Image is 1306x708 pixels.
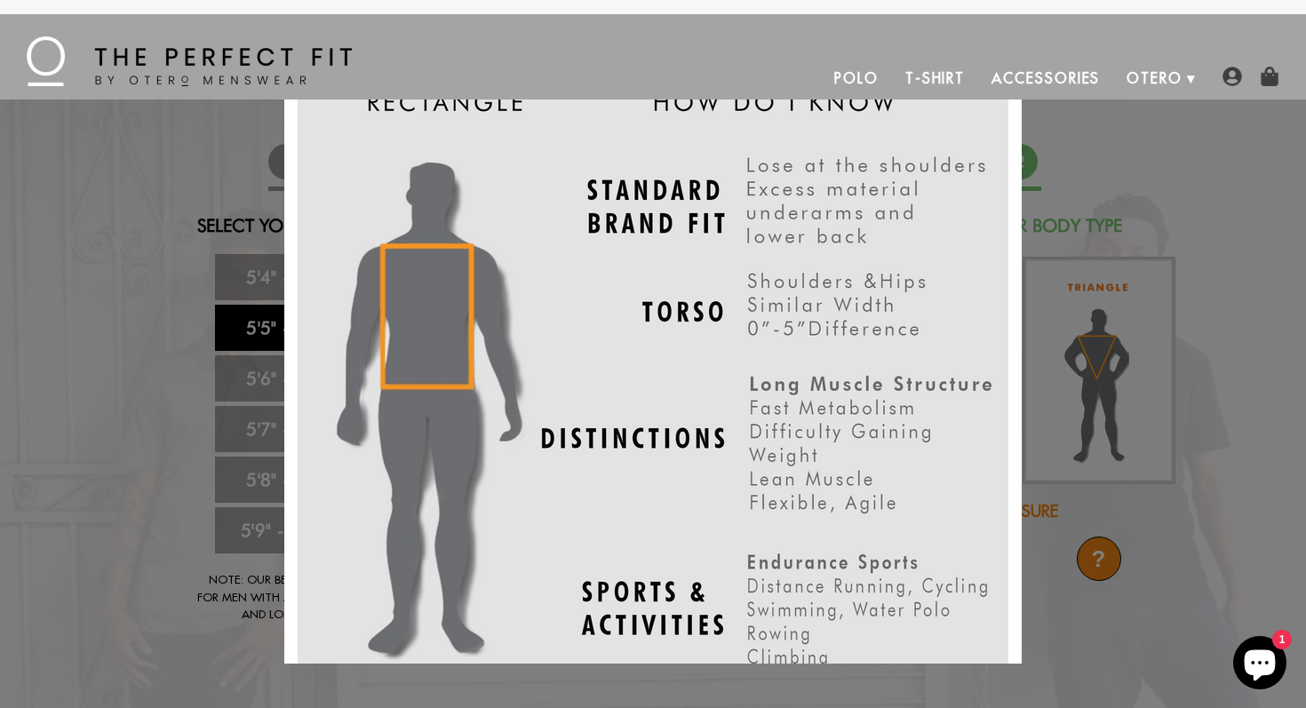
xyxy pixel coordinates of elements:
[27,36,352,86] img: The Perfect Fit - by Otero Menswear - Logo
[1113,57,1196,99] a: Otero
[1222,67,1242,86] img: user-account-icon.png
[1260,67,1279,86] img: shopping-bag-icon.png
[892,57,978,99] a: T-Shirt
[821,57,892,99] a: Polo
[978,57,1113,99] a: Accessories
[1228,636,1292,694] inbox-online-store-chat: Shopify online store chat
